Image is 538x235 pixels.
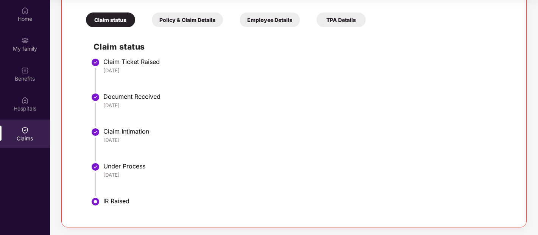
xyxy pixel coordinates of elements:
[94,40,510,53] h2: Claim status
[21,7,29,14] img: svg+xml;base64,PHN2ZyBpZD0iSG9tZSIgeG1sbnM9Imh0dHA6Ly93d3cudzMub3JnLzIwMDAvc3ZnIiB3aWR0aD0iMjAiIG...
[103,93,510,100] div: Document Received
[103,162,510,170] div: Under Process
[91,197,100,206] img: svg+xml;base64,PHN2ZyBpZD0iU3RlcC1BY3RpdmUtMzJ4MzIiIHhtbG5zPSJodHRwOi8vd3d3LnczLm9yZy8yMDAwL3N2Zy...
[103,171,510,178] div: [DATE]
[103,197,510,205] div: IR Raised
[21,37,29,44] img: svg+xml;base64,PHN2ZyB3aWR0aD0iMjAiIGhlaWdodD0iMjAiIHZpZXdCb3g9IjAgMCAyMCAyMCIgZmlsbD0ibm9uZSIgeG...
[86,12,135,27] div: Claim status
[240,12,300,27] div: Employee Details
[103,137,510,143] div: [DATE]
[21,67,29,74] img: svg+xml;base64,PHN2ZyBpZD0iQmVuZWZpdHMiIHhtbG5zPSJodHRwOi8vd3d3LnczLm9yZy8yMDAwL3N2ZyIgd2lkdGg9Ij...
[91,93,100,102] img: svg+xml;base64,PHN2ZyBpZD0iU3RlcC1Eb25lLTMyeDMyIiB4bWxucz0iaHR0cDovL3d3dy53My5vcmcvMjAwMC9zdmciIH...
[21,126,29,134] img: svg+xml;base64,PHN2ZyBpZD0iQ2xhaW0iIHhtbG5zPSJodHRwOi8vd3d3LnczLm9yZy8yMDAwL3N2ZyIgd2lkdGg9IjIwIi...
[21,96,29,104] img: svg+xml;base64,PHN2ZyBpZD0iSG9zcGl0YWxzIiB4bWxucz0iaHR0cDovL3d3dy53My5vcmcvMjAwMC9zdmciIHdpZHRoPS...
[91,128,100,137] img: svg+xml;base64,PHN2ZyBpZD0iU3RlcC1Eb25lLTMyeDMyIiB4bWxucz0iaHR0cDovL3d3dy53My5vcmcvMjAwMC9zdmciIH...
[103,128,510,135] div: Claim Intimation
[317,12,366,27] div: TPA Details
[91,162,100,171] img: svg+xml;base64,PHN2ZyBpZD0iU3RlcC1Eb25lLTMyeDMyIiB4bWxucz0iaHR0cDovL3d3dy53My5vcmcvMjAwMC9zdmciIH...
[103,58,510,65] div: Claim Ticket Raised
[152,12,223,27] div: Policy & Claim Details
[103,102,510,109] div: [DATE]
[91,58,100,67] img: svg+xml;base64,PHN2ZyBpZD0iU3RlcC1Eb25lLTMyeDMyIiB4bWxucz0iaHR0cDovL3d3dy53My5vcmcvMjAwMC9zdmciIH...
[103,67,510,74] div: [DATE]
